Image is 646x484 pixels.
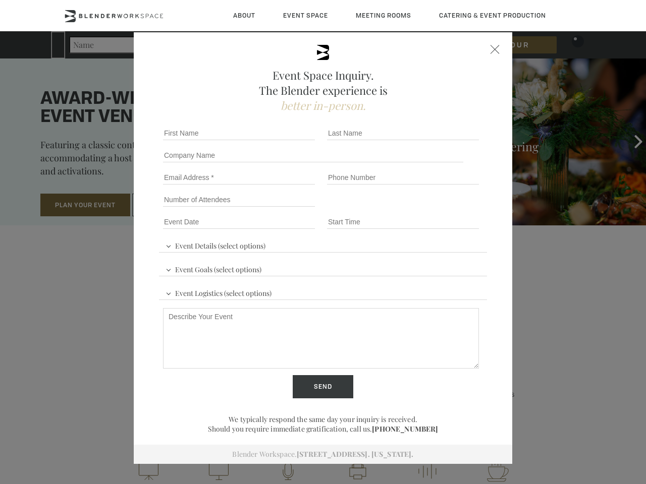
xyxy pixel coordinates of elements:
span: Event Goals (select options) [163,261,264,276]
div: Blender Workspace. [134,445,512,464]
a: [STREET_ADDRESS]. [US_STATE]. [297,449,413,459]
span: Event Logistics (select options) [163,284,274,299]
h2: Event Space Inquiry. The Blender experience is [159,68,487,113]
input: Event Date [163,215,315,229]
input: Email Address * [163,170,315,185]
input: First Name [163,126,315,140]
span: better in-person. [281,98,366,113]
a: [PHONE_NUMBER] [372,424,438,434]
p: We typically respond the same day your inquiry is received. [159,414,487,424]
input: Phone Number [327,170,479,185]
span: Event Details (select options) [163,237,268,252]
p: Should you require immediate gratification, call us. [159,424,487,434]
input: Company Name [163,148,463,162]
iframe: Chat Widget [464,355,646,484]
input: Send [293,375,353,398]
input: Number of Attendees [163,193,315,207]
input: Start Time [327,215,479,229]
input: Last Name [327,126,479,140]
